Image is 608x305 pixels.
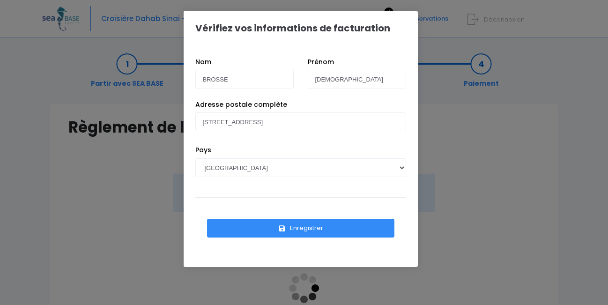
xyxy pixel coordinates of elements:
label: Pays [195,145,211,155]
label: Prénom [308,57,334,67]
button: Enregistrer [207,219,394,238]
h1: Vérifiez vos informations de facturation [195,22,390,34]
label: Adresse postale complète [195,100,287,110]
label: Nom [195,57,211,67]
